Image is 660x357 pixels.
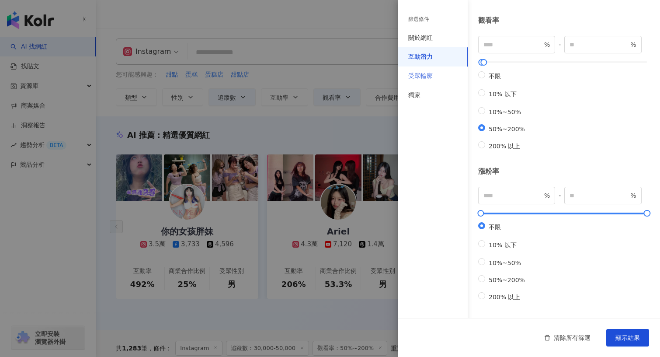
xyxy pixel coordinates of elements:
span: 50%~200% [485,276,528,283]
button: 清除所有篩選 [535,329,599,346]
span: % [630,191,636,200]
span: 顯示結果 [615,334,640,341]
div: 漲粉率 [478,167,650,176]
span: 不限 [485,73,504,80]
span: 10% 以下 [485,241,520,248]
div: 關於網紅 [408,34,433,42]
div: 篩選條件 [408,16,429,23]
span: 200% 以上 [485,294,524,301]
button: 顯示結果 [606,329,649,346]
span: - [555,191,564,200]
div: 受眾輪廓 [408,72,433,80]
span: - [555,40,564,49]
span: % [544,40,550,49]
div: 觀看率 [478,16,650,25]
span: 10%~50% [485,259,525,266]
span: % [544,191,550,200]
div: 互動潛力 [408,52,433,61]
div: 獨家 [408,91,420,100]
span: 200% 以上 [485,143,524,150]
span: delete [544,335,550,341]
span: 50%~200% [485,126,528,133]
span: 10% 以下 [485,91,520,98]
span: 清除所有篩選 [554,334,591,341]
span: % [630,40,636,49]
span: 不限 [485,224,504,231]
span: 10%~50% [485,108,525,115]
